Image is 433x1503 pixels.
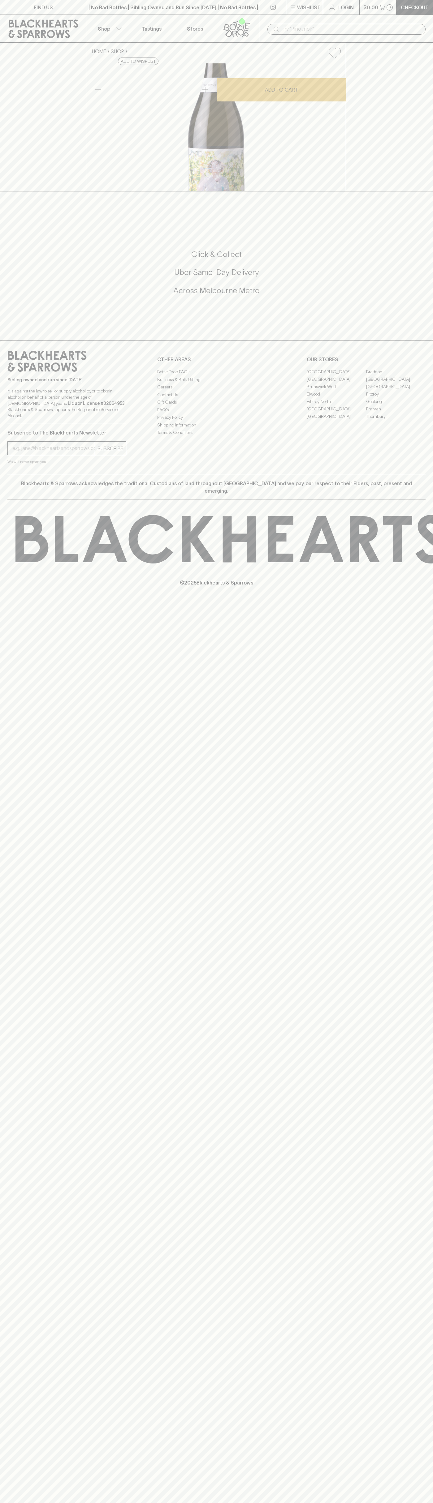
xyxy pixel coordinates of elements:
p: OUR STORES [307,356,426,363]
p: Tastings [142,25,162,32]
a: [GEOGRAPHIC_DATA] [366,383,426,390]
a: FAQ's [157,406,276,413]
p: SUBSCRIBE [97,445,123,452]
a: Contact Us [157,391,276,398]
h5: Uber Same-Day Delivery [7,267,426,277]
input: Try "Pinot noir" [282,24,421,34]
p: It is against the law to sell or supply alcohol to, or to obtain alcohol on behalf of a person un... [7,388,126,419]
img: 40521.png [87,63,346,191]
p: FIND US [34,4,53,11]
p: 0 [388,6,391,9]
button: SUBSCRIBE [95,442,126,455]
a: Business & Bulk Gifting [157,376,276,383]
a: [GEOGRAPHIC_DATA] [307,375,366,383]
a: Fitzroy North [307,398,366,405]
a: [GEOGRAPHIC_DATA] [307,405,366,413]
h5: Across Melbourne Metro [7,285,426,296]
a: Prahran [366,405,426,413]
a: [GEOGRAPHIC_DATA] [307,413,366,420]
a: Careers [157,383,276,391]
strong: Liquor License #32064953 [68,401,125,406]
a: Thornbury [366,413,426,420]
a: Tastings [130,15,173,42]
p: Subscribe to The Blackhearts Newsletter [7,429,126,436]
p: $0.00 [363,4,378,11]
p: Sibling owned and run since [DATE] [7,377,126,383]
button: Shop [87,15,130,42]
p: Checkout [401,4,429,11]
p: ADD TO CART [265,86,298,93]
a: [GEOGRAPHIC_DATA] [307,368,366,375]
a: Elwood [307,390,366,398]
p: OTHER AREAS [157,356,276,363]
h5: Click & Collect [7,249,426,259]
p: We will never spam you [7,459,126,465]
button: Add to wishlist [118,58,158,65]
a: Gift Cards [157,399,276,406]
a: Terms & Conditions [157,429,276,436]
p: Blackhearts & Sparrows acknowledges the traditional Custodians of land throughout [GEOGRAPHIC_DAT... [12,480,421,495]
a: Bottle Drop FAQ's [157,368,276,376]
a: Braddon [366,368,426,375]
input: e.g. jane@blackheartsandsparrows.com.au [12,443,95,453]
a: Geelong [366,398,426,405]
a: Stores [173,15,217,42]
p: Login [338,4,354,11]
a: Brunswick West [307,383,366,390]
div: Call to action block [7,225,426,328]
a: [GEOGRAPHIC_DATA] [366,375,426,383]
a: Privacy Policy [157,414,276,421]
a: Shipping Information [157,421,276,429]
a: HOME [92,49,106,54]
p: Stores [187,25,203,32]
button: ADD TO CART [217,78,346,101]
a: SHOP [111,49,124,54]
a: Fitzroy [366,390,426,398]
p: Shop [98,25,110,32]
button: Add to wishlist [326,45,343,61]
p: Wishlist [297,4,321,11]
